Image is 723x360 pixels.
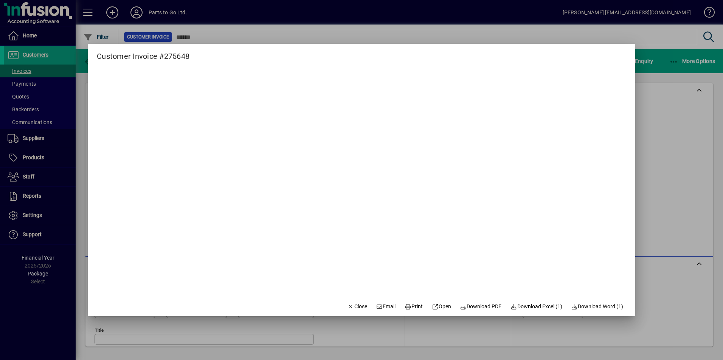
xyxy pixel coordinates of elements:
span: Print [405,303,423,311]
button: Download Excel (1) [507,300,565,313]
a: Open [429,300,454,313]
button: Download Word (1) [568,300,627,313]
span: Email [376,303,396,311]
h2: Customer Invoice #275648 [88,44,199,62]
span: Open [432,303,451,311]
button: Close [344,300,370,313]
span: Close [348,303,367,311]
a: Download PDF [457,300,505,313]
button: Print [402,300,426,313]
button: Email [373,300,399,313]
span: Download PDF [460,303,502,311]
span: Download Excel (1) [510,303,562,311]
span: Download Word (1) [571,303,624,311]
